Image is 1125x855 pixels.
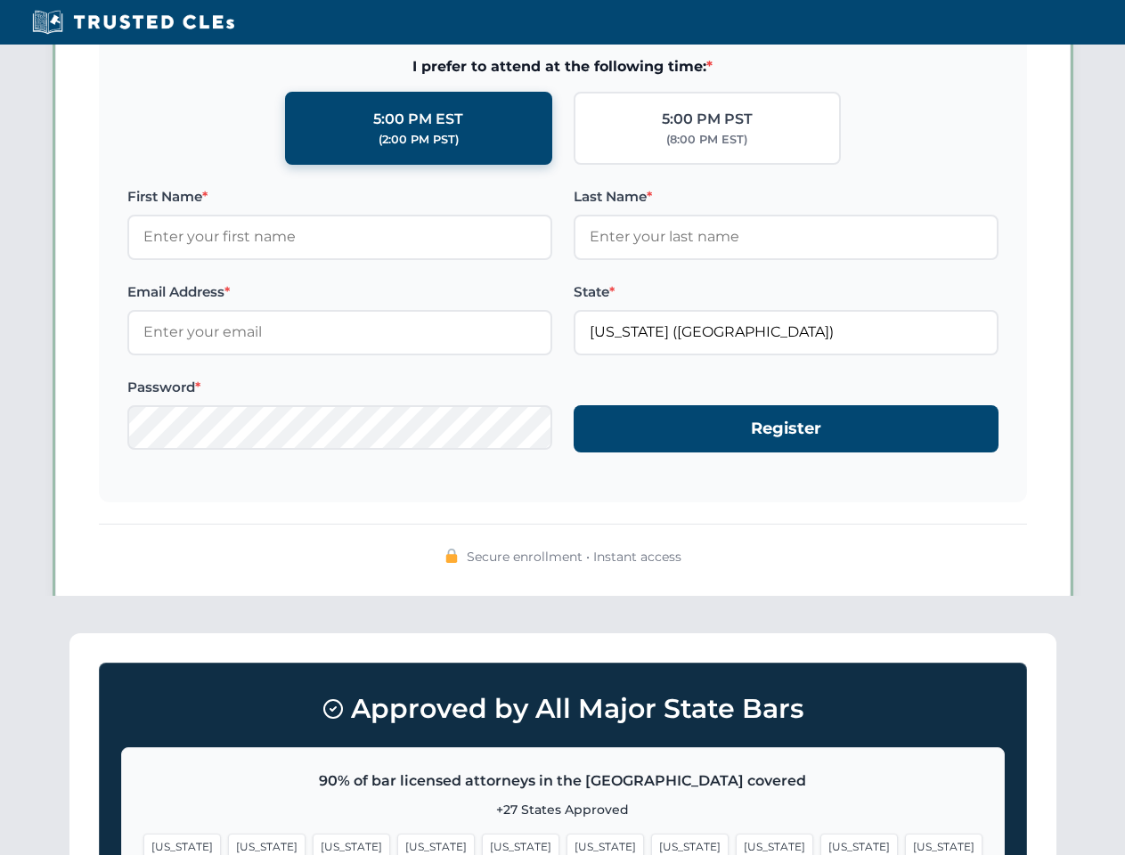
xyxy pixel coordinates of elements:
[379,131,459,149] div: (2:00 PM PST)
[574,215,999,259] input: Enter your last name
[574,310,999,354] input: Florida (FL)
[662,108,753,131] div: 5:00 PM PST
[666,131,747,149] div: (8:00 PM EST)
[127,281,552,303] label: Email Address
[574,281,999,303] label: State
[127,310,552,354] input: Enter your email
[127,186,552,208] label: First Name
[467,547,681,566] span: Secure enrollment • Instant access
[574,186,999,208] label: Last Name
[143,800,982,819] p: +27 States Approved
[127,377,552,398] label: Password
[373,108,463,131] div: 5:00 PM EST
[444,549,459,563] img: 🔒
[127,215,552,259] input: Enter your first name
[143,769,982,793] p: 90% of bar licensed attorneys in the [GEOGRAPHIC_DATA] covered
[574,405,999,452] button: Register
[27,9,240,36] img: Trusted CLEs
[127,55,999,78] span: I prefer to attend at the following time:
[121,685,1005,733] h3: Approved by All Major State Bars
